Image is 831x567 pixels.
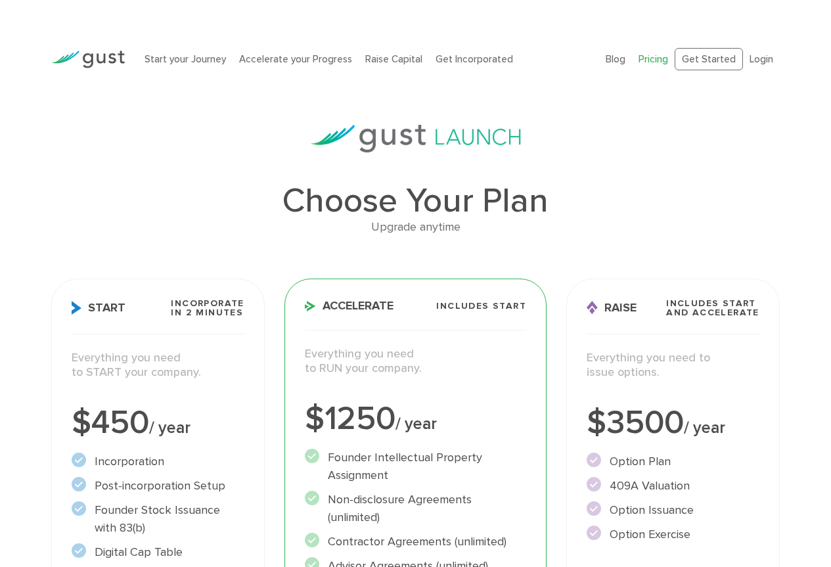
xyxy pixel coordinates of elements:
[587,501,759,519] li: Option Issuance
[51,184,780,218] h1: Choose Your Plan
[305,301,316,311] img: Accelerate Icon
[239,53,352,65] a: Accelerate your Progress
[750,53,773,65] a: Login
[311,125,521,152] img: gust-launch-logos.svg
[51,218,780,237] div: Upgrade anytime
[587,477,759,495] li: 409A Valuation
[72,453,244,470] li: Incorporation
[305,347,526,376] p: Everything you need to RUN your company.
[72,407,244,440] div: $450
[587,301,637,315] span: Raise
[305,300,393,312] span: Accelerate
[587,351,759,380] p: Everything you need to issue options.
[436,53,513,65] a: Get Incorporated
[305,449,526,484] li: Founder Intellectual Property Assignment
[171,299,244,317] span: Incorporate in 2 Minutes
[149,418,191,438] span: / year
[684,418,725,438] span: / year
[72,501,244,537] li: Founder Stock Issuance with 83(b)
[587,301,598,315] img: Raise Icon
[305,533,526,551] li: Contractor Agreements (unlimited)
[72,543,244,561] li: Digital Cap Table
[666,299,759,317] span: Includes START and ACCELERATE
[72,301,125,315] span: Start
[606,53,625,65] a: Blog
[587,453,759,470] li: Option Plan
[587,407,759,440] div: $3500
[51,51,125,68] img: Gust Logo
[145,53,226,65] a: Start your Journey
[395,414,437,434] span: / year
[639,53,668,65] a: Pricing
[675,48,743,71] a: Get Started
[436,302,526,311] span: Includes START
[72,301,81,315] img: Start Icon X2
[365,53,422,65] a: Raise Capital
[587,526,759,543] li: Option Exercise
[305,491,526,526] li: Non-disclosure Agreements (unlimited)
[72,351,244,380] p: Everything you need to START your company.
[72,477,244,495] li: Post-incorporation Setup
[305,403,526,436] div: $1250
